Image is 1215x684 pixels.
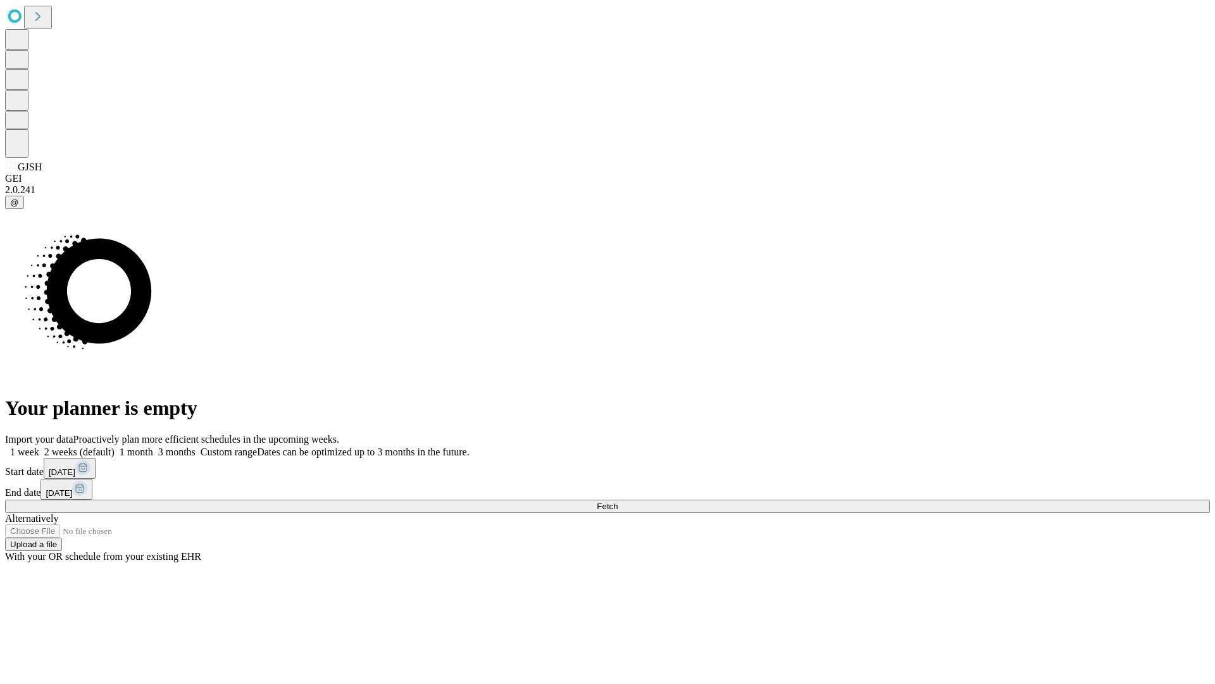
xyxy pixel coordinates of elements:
span: Import your data [5,434,73,445]
button: [DATE] [40,479,92,500]
span: 1 month [120,446,153,457]
span: GJSH [18,161,42,172]
span: Proactively plan more efficient schedules in the upcoming weeks. [73,434,339,445]
button: @ [5,196,24,209]
button: Upload a file [5,538,62,551]
span: Dates can be optimized up to 3 months in the future. [257,446,469,457]
h1: Your planner is empty [5,396,1210,420]
span: [DATE] [49,467,75,477]
span: @ [10,198,19,207]
span: Alternatively [5,513,58,524]
span: 2 weeks (default) [44,446,115,457]
span: Fetch [597,502,618,511]
span: 3 months [158,446,196,457]
span: Custom range [201,446,257,457]
button: Fetch [5,500,1210,513]
span: 1 week [10,446,39,457]
button: [DATE] [44,458,96,479]
span: With your OR schedule from your existing EHR [5,551,201,562]
div: End date [5,479,1210,500]
div: 2.0.241 [5,184,1210,196]
div: GEI [5,173,1210,184]
div: Start date [5,458,1210,479]
span: [DATE] [46,488,72,498]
